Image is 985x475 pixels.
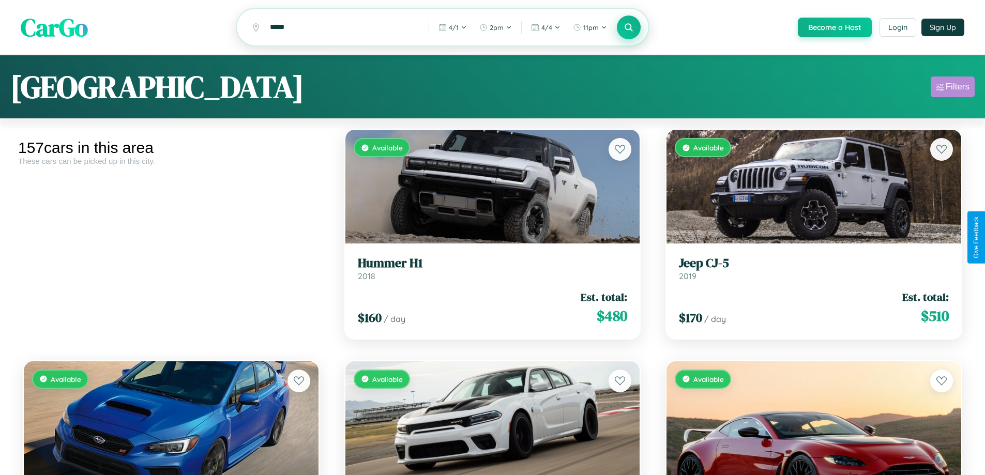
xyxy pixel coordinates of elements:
[921,305,949,326] span: $ 510
[433,19,472,36] button: 4/1
[526,19,566,36] button: 4/4
[490,23,504,32] span: 2pm
[384,314,405,324] span: / day
[921,19,964,36] button: Sign Up
[583,23,599,32] span: 11pm
[581,289,627,304] span: Est. total:
[880,18,916,37] button: Login
[973,217,980,258] div: Give Feedback
[372,375,403,384] span: Available
[902,289,949,304] span: Est. total:
[798,18,872,37] button: Become a Host
[358,271,375,281] span: 2018
[449,23,459,32] span: 4 / 1
[946,82,969,92] div: Filters
[358,256,628,271] h3: Hummer H1
[679,256,949,271] h3: Jeep CJ-5
[597,305,627,326] span: $ 480
[679,271,696,281] span: 2019
[372,143,403,152] span: Available
[679,256,949,281] a: Jeep CJ-52019
[693,143,724,152] span: Available
[10,66,304,108] h1: [GEOGRAPHIC_DATA]
[358,256,628,281] a: Hummer H12018
[358,309,382,326] span: $ 160
[51,375,81,384] span: Available
[474,19,517,36] button: 2pm
[541,23,552,32] span: 4 / 4
[704,314,726,324] span: / day
[21,10,88,44] span: CarGo
[18,139,324,157] div: 157 cars in this area
[693,375,724,384] span: Available
[18,157,324,165] div: These cars can be picked up in this city.
[679,309,702,326] span: $ 170
[931,76,975,97] button: Filters
[568,19,612,36] button: 11pm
